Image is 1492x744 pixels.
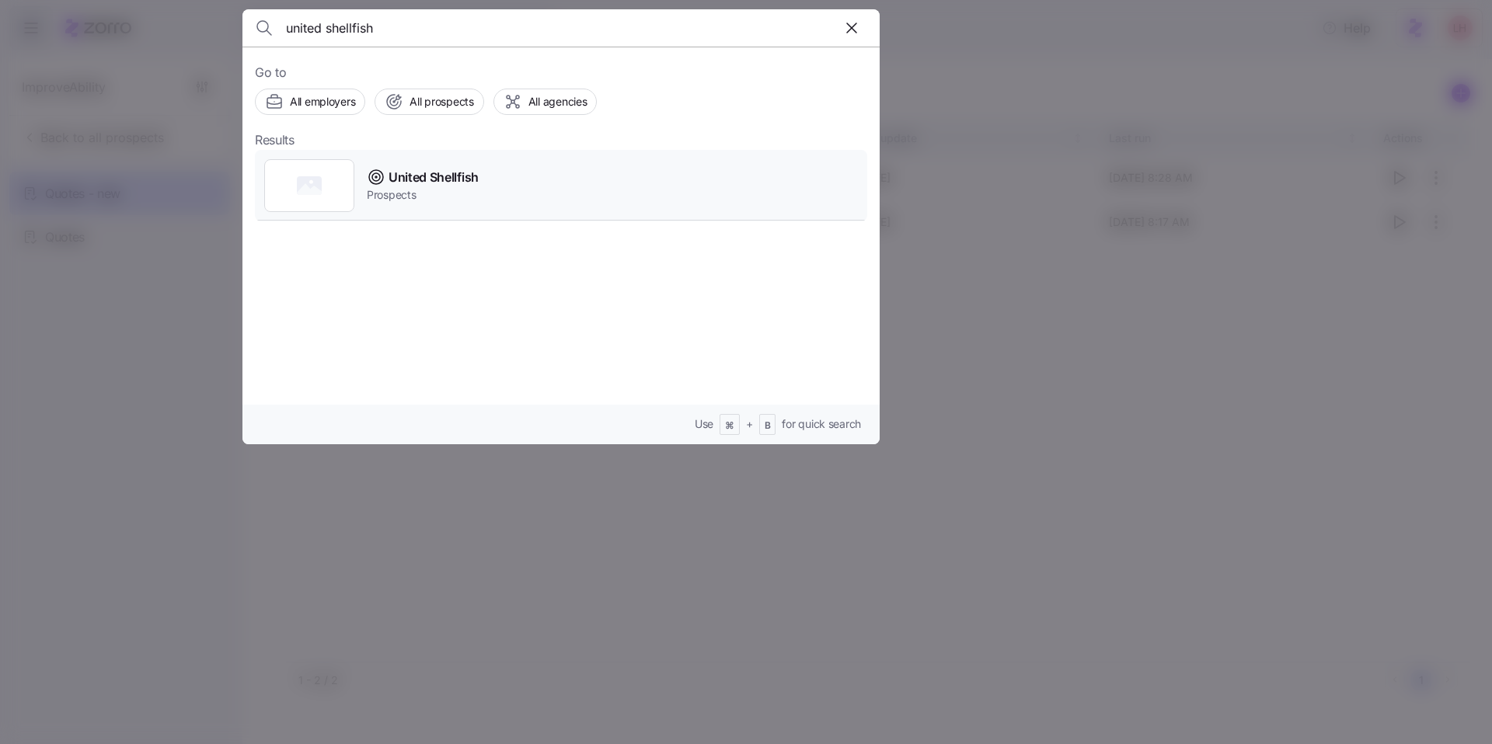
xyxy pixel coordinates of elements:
[782,416,861,432] span: for quick search
[493,89,598,115] button: All agencies
[528,94,587,110] span: All agencies
[367,187,479,203] span: Prospects
[410,94,473,110] span: All prospects
[290,94,355,110] span: All employers
[695,416,713,432] span: Use
[375,89,483,115] button: All prospects
[389,168,479,187] span: United Shellfish
[765,419,771,433] span: B
[255,130,295,150] span: Results
[255,63,867,82] span: Go to
[725,419,734,433] span: ⌘
[746,416,753,432] span: +
[255,89,365,115] button: All employers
